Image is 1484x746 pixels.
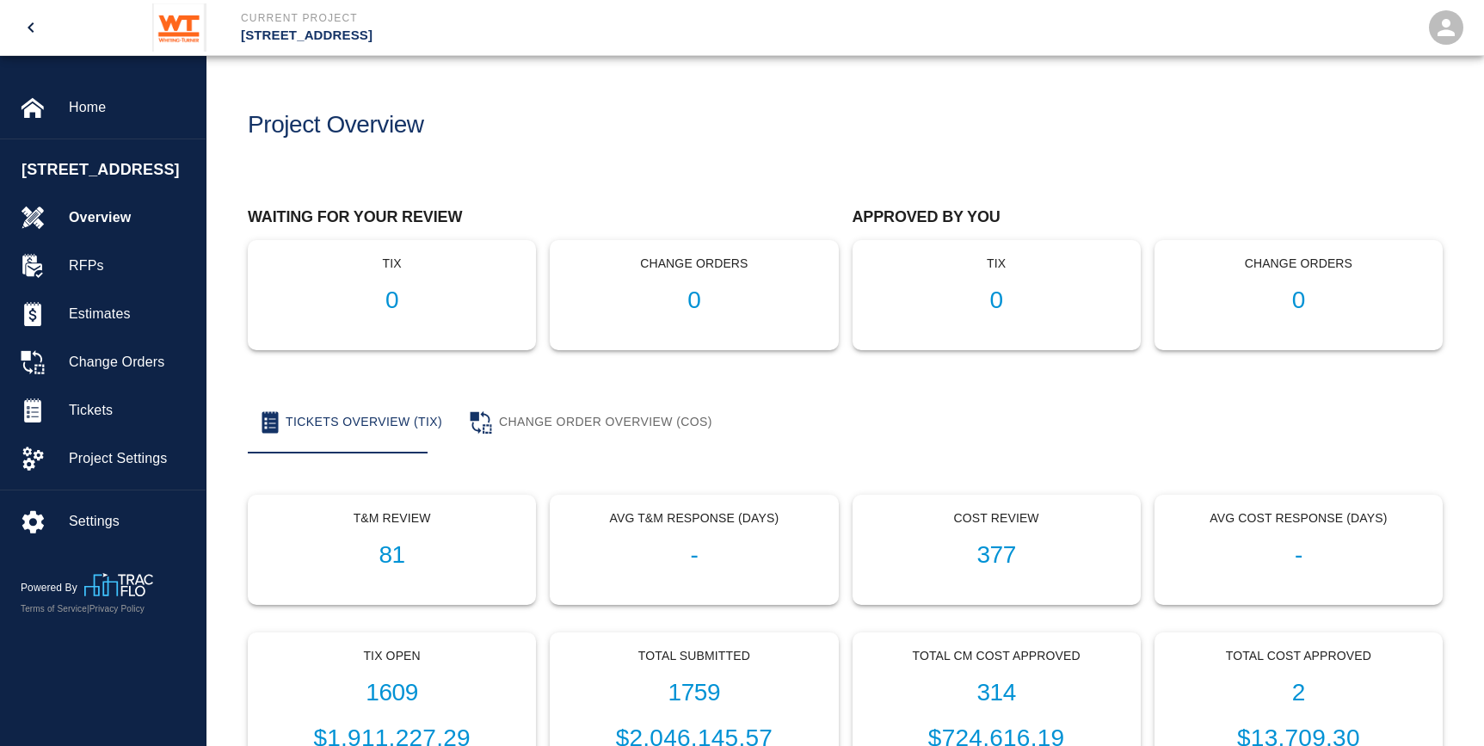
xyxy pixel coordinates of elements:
p: T&M Review [262,509,521,527]
h1: 0 [1169,287,1428,315]
p: Cost Review [867,509,1126,527]
h1: 0 [867,287,1126,315]
p: [STREET_ADDRESS] [241,26,835,46]
h1: Project Overview [248,111,424,139]
h1: 2 [1169,679,1428,707]
span: Home [69,97,192,118]
p: Avg Cost Response (Days) [1169,509,1428,527]
h1: 377 [867,541,1126,570]
p: tix [262,255,521,273]
p: Current Project [241,10,835,26]
span: Change Orders [69,352,192,373]
img: Whiting-Turner [152,3,206,52]
p: Total Submitted [564,647,823,665]
a: Privacy Policy [89,604,145,613]
button: Change Order Overview (COS) [456,391,726,453]
p: Total CM Cost Approved [867,647,1126,665]
h2: Approved by you [853,208,1444,227]
p: Change Orders [564,255,823,273]
h1: 81 [262,541,521,570]
span: | [87,604,89,613]
span: Overview [69,207,192,228]
h1: - [564,541,823,570]
p: Avg T&M Response (Days) [564,509,823,527]
h1: 1609 [262,679,521,707]
p: Total Cost Approved [1169,647,1428,665]
h2: Waiting for your review [248,208,839,227]
span: Tickets [69,400,192,421]
span: Settings [69,511,192,532]
h1: 1759 [564,679,823,707]
span: Project Settings [69,448,192,469]
p: Change Orders [1169,255,1428,273]
button: Tickets Overview (TIX) [248,391,456,453]
button: open drawer [10,7,52,48]
h1: - [1169,541,1428,570]
p: tix [867,255,1126,273]
h1: 314 [867,679,1126,707]
span: Estimates [69,304,192,324]
img: TracFlo [84,573,153,596]
a: Terms of Service [21,604,87,613]
p: Powered By [21,580,84,595]
span: [STREET_ADDRESS] [22,158,197,182]
p: Tix Open [262,647,521,665]
span: RFPs [69,256,192,276]
h1: 0 [564,287,823,315]
h1: 0 [262,287,521,315]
